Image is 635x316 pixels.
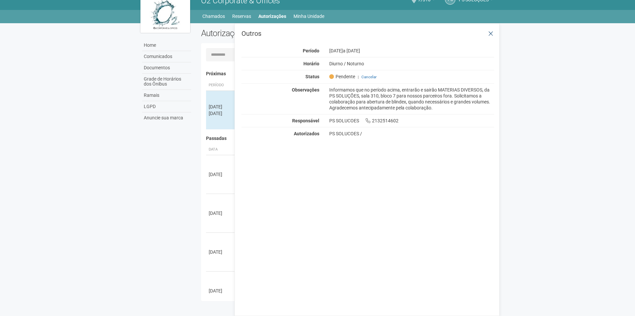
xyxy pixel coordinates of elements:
strong: Período [303,48,319,53]
a: LGPD [142,101,191,112]
div: Diurno / Noturno [324,61,500,67]
th: Data [206,144,236,155]
a: Chamados [202,12,225,21]
div: [DATE] [209,210,233,217]
span: | [358,75,359,79]
div: Informamos que no período acima, entrarão e sairão MATERIAS DIVERSOS, da PS SOLUÇÕES, sala 310, b... [324,87,500,111]
a: Ramais [142,90,191,101]
div: [DATE] [209,110,233,117]
div: PS SOLUCOES 2132514602 [324,118,500,124]
h4: Próximas [206,71,490,76]
a: Cancelar [361,75,377,79]
div: [DATE] [209,171,233,178]
strong: Autorizados [294,131,319,136]
a: Autorizações [258,12,286,21]
strong: Status [305,74,319,79]
strong: Responsável [292,118,319,123]
div: [DATE] [324,48,500,54]
h3: Outros [241,30,494,37]
strong: Observações [292,87,319,93]
a: Reservas [232,12,251,21]
th: Período [206,80,236,91]
a: Comunicados [142,51,191,62]
h4: Passadas [206,136,490,141]
div: [DATE] [209,249,233,255]
a: Documentos [142,62,191,74]
div: PS SOLUCOES / [329,131,495,137]
a: Home [142,40,191,51]
h2: Autorizações [201,28,343,38]
a: Anuncie sua marca [142,112,191,123]
strong: Horário [303,61,319,66]
a: Grade de Horários dos Ônibus [142,74,191,90]
div: [DATE] [209,103,233,110]
div: [DATE] [209,287,233,294]
a: Minha Unidade [293,12,324,21]
span: Pendente [329,74,355,80]
span: a [DATE] [343,48,360,53]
